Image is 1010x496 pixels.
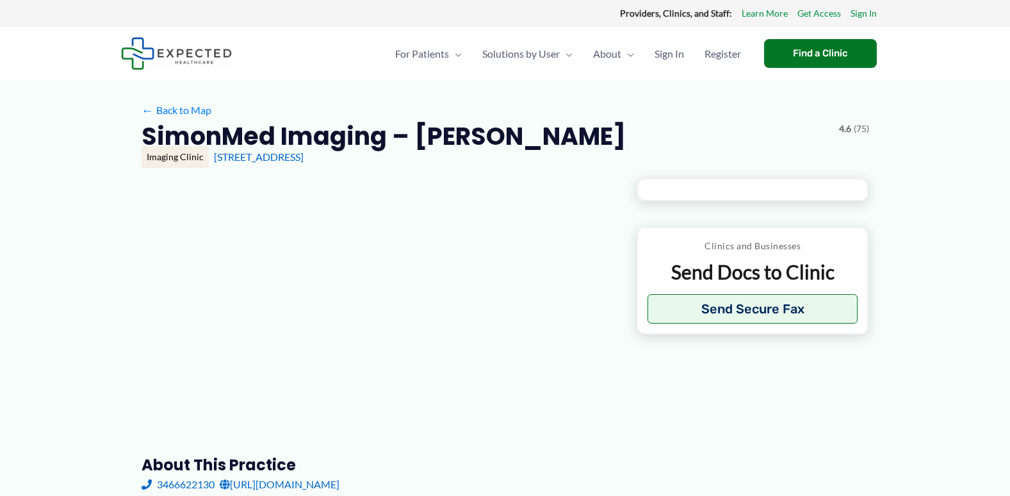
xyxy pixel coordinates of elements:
span: Menu Toggle [449,31,462,76]
span: Menu Toggle [560,31,573,76]
span: Menu Toggle [621,31,634,76]
a: 3466622130 [142,475,215,494]
h2: SimonMed Imaging – [PERSON_NAME] [142,120,626,152]
nav: Primary Site Navigation [385,31,751,76]
a: [STREET_ADDRESS] [214,151,304,163]
a: ←Back to Map [142,101,211,120]
a: Register [694,31,751,76]
p: Clinics and Businesses [648,238,858,254]
img: Expected Healthcare Logo - side, dark font, small [121,37,232,70]
button: Send Secure Fax [648,294,858,324]
a: Find a Clinic [764,39,877,68]
a: Learn More [742,5,788,22]
span: ← [142,104,154,116]
a: AboutMenu Toggle [583,31,644,76]
a: Sign In [644,31,694,76]
a: Solutions by UserMenu Toggle [472,31,583,76]
span: 4.6 [839,120,851,137]
a: [URL][DOMAIN_NAME] [220,475,339,494]
p: Send Docs to Clinic [648,260,858,285]
h3: About this practice [142,455,616,475]
span: Solutions by User [482,31,560,76]
span: For Patients [395,31,449,76]
a: For PatientsMenu Toggle [385,31,472,76]
span: About [593,31,621,76]
a: Sign In [851,5,877,22]
span: Sign In [655,31,684,76]
strong: Providers, Clinics, and Staff: [620,8,732,19]
a: Get Access [797,5,841,22]
span: (75) [854,120,869,137]
span: Register [705,31,741,76]
div: Imaging Clinic [142,146,209,168]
